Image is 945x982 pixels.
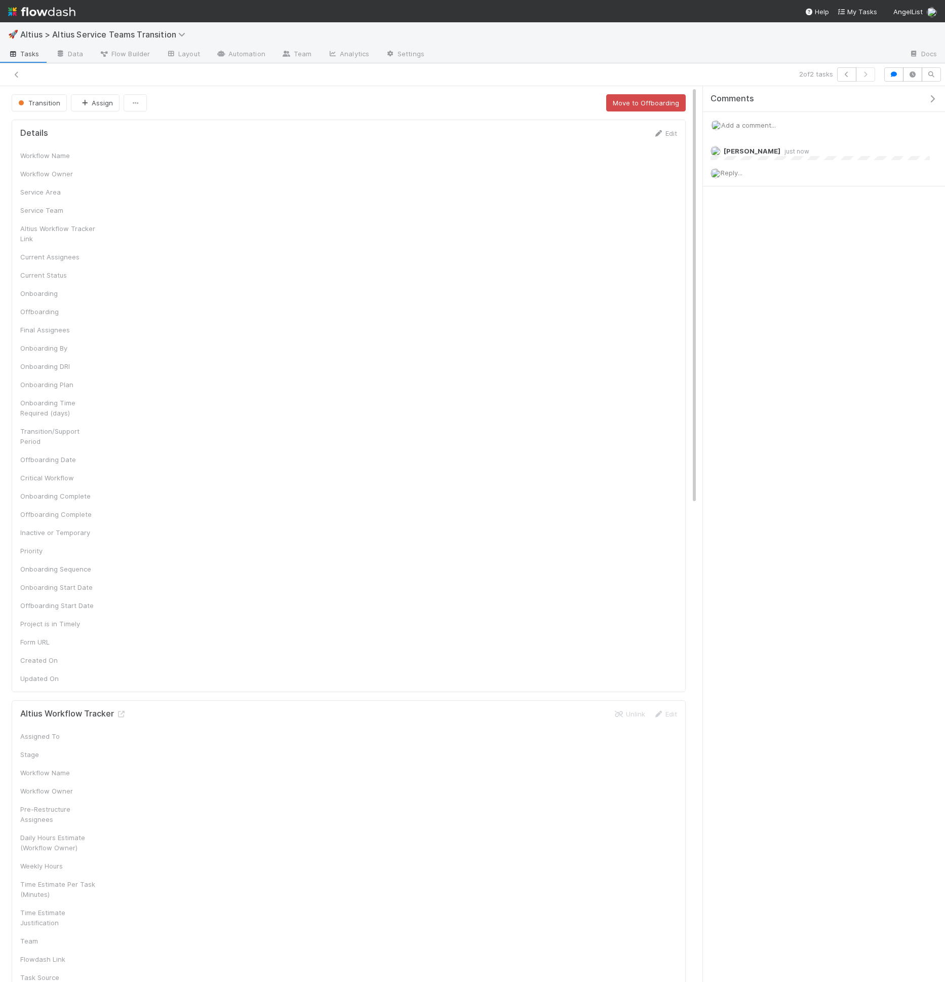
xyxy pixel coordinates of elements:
a: Data [48,47,91,63]
a: Analytics [320,47,377,63]
div: Help [805,7,829,17]
div: Offboarding Complete [20,509,96,519]
span: Flow Builder [99,49,150,59]
span: 2 of 2 tasks [799,69,833,79]
div: Time Estimate Justification [20,908,96,928]
img: avatar_8e0a024e-b700-4f9f-aecf-6f1e79dccd3c.png [711,120,721,130]
div: Weekly Hours [20,861,96,871]
div: Stage [20,749,96,760]
div: Workflow Name [20,768,96,778]
div: Time Estimate Per Task (Minutes) [20,879,96,899]
a: Unlink [614,710,645,718]
a: My Tasks [837,7,877,17]
span: 🚀 [8,30,18,39]
div: Current Assignees [20,252,96,262]
h5: Altius Workflow Tracker [20,709,126,719]
a: Docs [901,47,945,63]
div: Team [20,936,96,946]
span: just now [780,147,809,155]
span: Tasks [8,49,40,59]
div: Service Team [20,205,96,215]
span: Transition [16,99,60,107]
button: Move to Offboarding [606,94,686,111]
a: Team [273,47,320,63]
span: Comments [711,94,754,104]
img: avatar_8e0a024e-b700-4f9f-aecf-6f1e79dccd3c.png [711,168,721,178]
button: Assign [71,94,120,111]
a: Settings [377,47,432,63]
h5: Details [20,128,48,138]
div: Pre-Restructure Assignees [20,804,96,824]
a: Automation [208,47,273,63]
a: Flow Builder [91,47,158,63]
div: Workflow Name [20,150,96,161]
img: logo-inverted-e16ddd16eac7371096b0.svg [8,3,75,20]
span: My Tasks [837,8,877,16]
span: Reply... [721,169,742,177]
div: Transition/Support Period [20,426,96,446]
div: Onboarding Time Required (days) [20,398,96,418]
span: Add a comment... [721,121,776,129]
div: Project is in Timely [20,619,96,629]
span: [PERSON_NAME] [724,147,780,155]
div: Created On [20,655,96,665]
div: Inactive or Temporary [20,527,96,538]
div: Onboarding Start Date [20,582,96,592]
div: Service Area [20,187,96,197]
div: Onboarding By [20,343,96,353]
a: Edit [653,129,677,137]
div: Offboarding Date [20,455,96,465]
div: Altius Workflow Tracker Link [20,223,96,244]
div: Onboarding Plan [20,380,96,390]
div: Assigned To [20,731,96,741]
div: Workflow Owner [20,786,96,796]
div: Priority [20,546,96,556]
button: Transition [12,94,67,111]
div: Critical Workflow [20,473,96,483]
div: Workflow Owner [20,169,96,179]
a: Edit [653,710,677,718]
div: Offboarding [20,307,96,317]
div: Onboarding [20,288,96,298]
div: Onboarding Sequence [20,564,96,574]
span: AngelList [893,8,923,16]
div: Onboarding DRI [20,361,96,371]
a: Layout [158,47,208,63]
div: Flowdash Link [20,954,96,964]
span: Altius > Altius Service Teams Transition [20,29,190,40]
div: Form URL [20,637,96,647]
img: avatar_8e0a024e-b700-4f9f-aecf-6f1e79dccd3c.png [711,146,721,156]
div: Offboarding Start Date [20,600,96,611]
div: Current Status [20,270,96,280]
img: avatar_8e0a024e-b700-4f9f-aecf-6f1e79dccd3c.png [927,7,937,17]
div: Updated On [20,673,96,684]
div: Onboarding Complete [20,491,96,501]
div: Final Assignees [20,325,96,335]
div: Daily Hours Estimate (Workflow Owner) [20,833,96,853]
